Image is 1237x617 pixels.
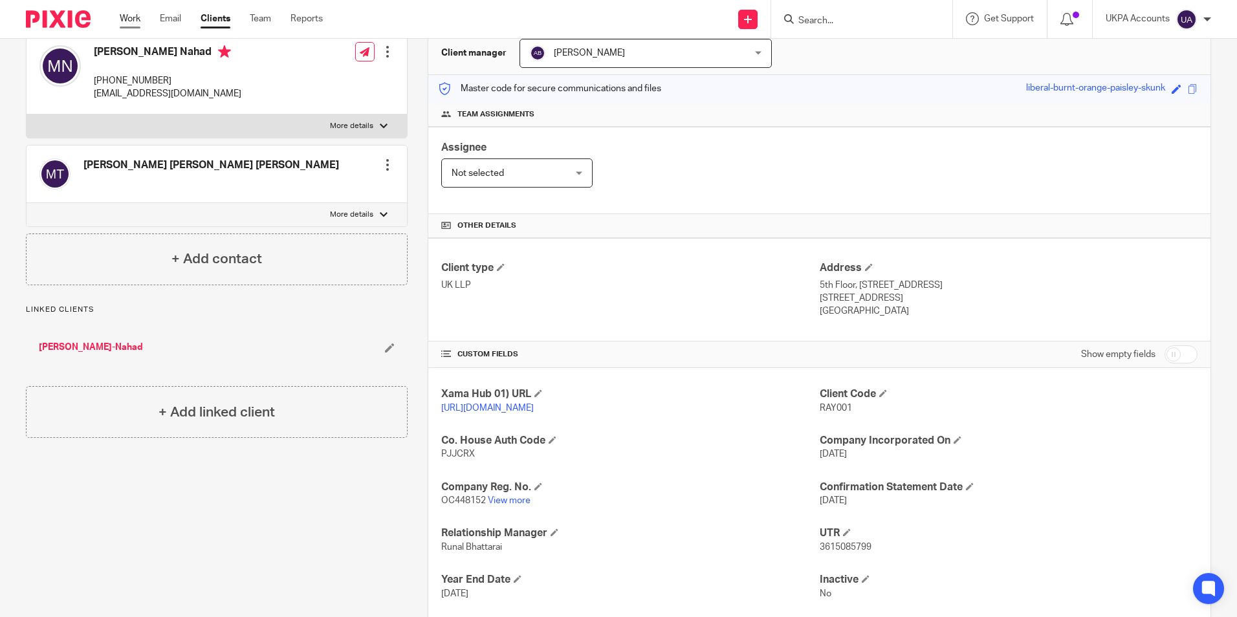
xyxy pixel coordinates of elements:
h4: Company Reg. No. [441,481,819,494]
span: PJJCRX [441,449,475,459]
a: Clients [201,12,230,25]
p: [EMAIL_ADDRESS][DOMAIN_NAME] [94,87,241,100]
a: [PERSON_NAME]-Nahad [39,341,143,354]
p: [STREET_ADDRESS] [820,292,1198,305]
p: Master code for secure communications and files [438,82,661,95]
h4: Co. House Auth Code [441,434,819,448]
span: Get Support [984,14,1034,23]
span: OC448152 [441,496,486,505]
img: svg%3E [530,45,545,61]
a: Reports [290,12,323,25]
a: Team [250,12,271,25]
h4: [PERSON_NAME] Nahad [94,45,241,61]
span: Other details [457,221,516,231]
p: Linked clients [26,305,408,315]
h4: Client type [441,261,819,275]
a: Work [120,12,140,25]
a: View more [488,496,531,505]
h4: Confirmation Statement Date [820,481,1198,494]
span: 3615085799 [820,543,871,552]
span: [PERSON_NAME] [554,49,625,58]
h3: Client manager [441,47,507,60]
h4: CUSTOM FIELDS [441,349,819,360]
h4: Xama Hub 01) URL [441,387,819,401]
p: [PHONE_NUMBER] [94,74,241,87]
span: Not selected [452,169,504,178]
h4: + Add linked client [159,402,275,422]
span: [DATE] [441,589,468,598]
span: No [820,589,831,598]
span: Assignee [441,142,487,153]
p: More details [330,121,373,131]
h4: UTR [820,526,1198,540]
span: Team assignments [457,109,534,120]
h4: Relationship Manager [441,526,819,540]
p: 5th Floor, [STREET_ADDRESS] [820,279,1198,292]
img: svg%3E [39,158,71,189]
input: Search [797,16,914,27]
label: Show empty fields [1081,348,1155,361]
div: liberal-burnt-orange-paisley-skunk [1026,81,1165,96]
a: Email [160,12,181,25]
p: UK LLP [441,279,819,292]
h4: Year End Date [441,573,819,587]
img: svg%3E [1176,9,1197,30]
span: RAY001 [820,404,852,413]
p: [GEOGRAPHIC_DATA] [820,305,1198,318]
h4: Client Code [820,387,1198,401]
p: More details [330,210,373,220]
h4: + Add contact [171,249,262,269]
h4: [PERSON_NAME] [PERSON_NAME] [PERSON_NAME] [83,158,339,172]
span: [DATE] [820,496,847,505]
h4: Address [820,261,1198,275]
h4: Company Incorporated On [820,434,1198,448]
a: [URL][DOMAIN_NAME] [441,404,534,413]
h4: Inactive [820,573,1198,587]
i: Primary [218,45,231,58]
span: Runal Bhattarai [441,543,502,552]
img: svg%3E [39,45,81,87]
span: [DATE] [820,449,847,459]
p: UKPA Accounts [1106,12,1170,25]
img: Pixie [26,10,91,28]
